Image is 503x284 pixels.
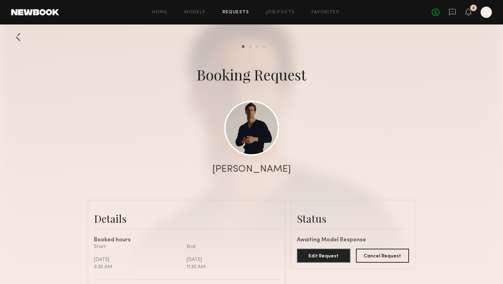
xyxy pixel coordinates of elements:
div: End: [187,243,274,250]
button: Edit Request [297,249,350,263]
a: Models [184,10,205,15]
a: Home [152,10,168,15]
div: Start: [94,243,181,250]
div: Status [297,212,409,226]
div: 9:30 AM [94,263,181,271]
div: 2 [472,6,475,10]
div: Awaiting Model Response [297,237,409,243]
div: 11:30 AM [187,263,274,271]
div: [DATE] [94,256,181,263]
div: Details [94,212,279,226]
a: Requests [223,10,249,15]
div: [DATE] [187,256,274,263]
div: Booking Request [197,65,306,84]
a: Job Posts [266,10,295,15]
div: [PERSON_NAME] [212,164,291,174]
button: Cancel Request [356,249,409,263]
a: A [481,7,492,18]
div: Booked hours [94,237,279,243]
a: Favorites [312,10,339,15]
